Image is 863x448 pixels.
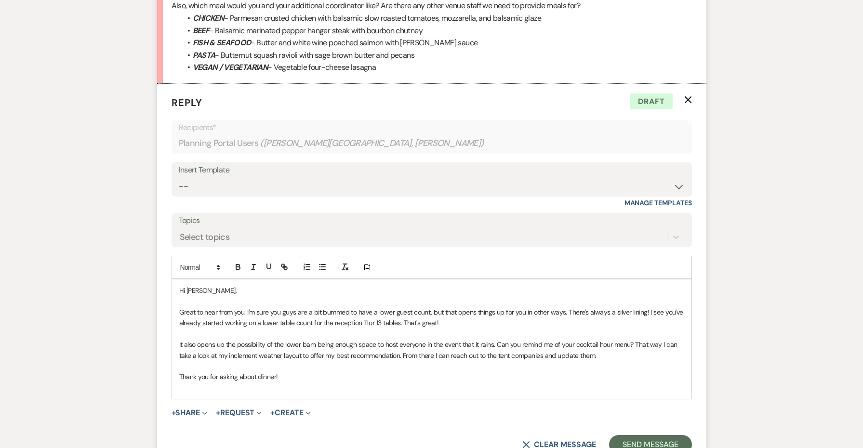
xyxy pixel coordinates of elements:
[179,163,685,177] div: Insert Template
[624,198,692,207] a: Manage Templates
[270,409,275,417] span: +
[193,26,209,36] em: BEEF
[193,62,268,72] em: VEGAN / VEGETARIAN
[193,38,251,48] em: FISH & SEAFOOD
[179,214,685,228] label: Topics
[179,121,685,134] p: Recipients*
[193,13,225,23] em: CHICKEN
[268,62,376,72] span: - Vegetable four-cheese lasagna
[216,409,262,417] button: Request
[172,409,176,417] span: +
[209,26,423,36] span: - Balsamic marinated pepper hanger steak with bourbon chutney
[630,93,673,110] span: Draft
[172,96,202,109] span: Reply
[270,409,310,417] button: Create
[179,285,684,296] p: Hi [PERSON_NAME],
[215,50,414,60] span: - Butternut squash ravioli with sage brown butter and pecans
[179,371,684,382] p: Thank you for asking about dinner!
[179,307,684,329] p: Great to hear from you. I'm sure you guys are a bit bummed to have a lower guest count, but that ...
[260,137,484,150] span: ( [PERSON_NAME][GEOGRAPHIC_DATA], [PERSON_NAME] )
[179,134,685,153] div: Planning Portal Users
[180,231,230,244] div: Select topics
[193,50,215,60] em: PASTA
[172,409,208,417] button: Share
[224,13,541,23] span: - Parmesan crusted chicken with balsamic slow roasted tomatoes, mozzarella, and balsamic glaze
[251,38,478,48] span: - Butter and white wine poached salmon with [PERSON_NAME] sauce
[216,409,220,417] span: +
[179,339,684,361] p: It also opens up the possibility of the lower barn being enough space to host everyone in the eve...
